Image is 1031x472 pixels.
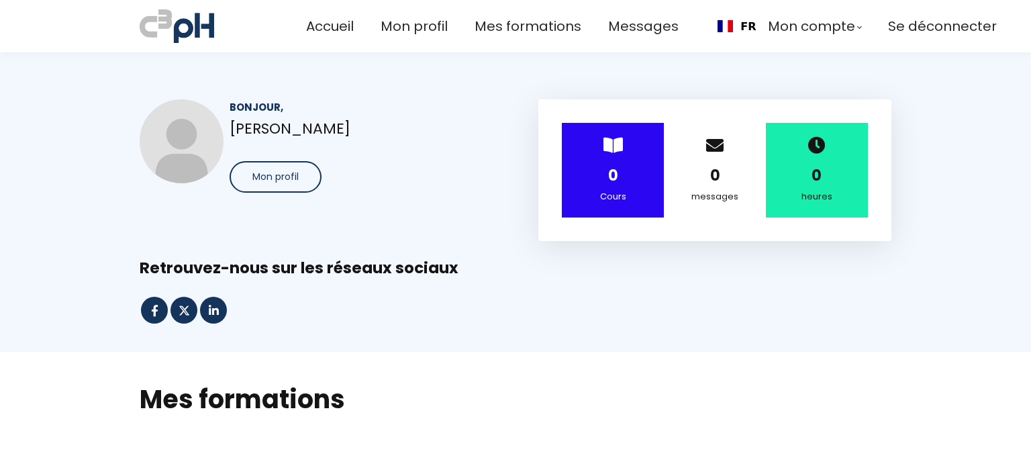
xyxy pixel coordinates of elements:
[705,11,767,42] div: Language selected: Français
[140,99,224,183] img: 681200698ad324ff290333ac.jpg
[252,170,299,184] span: Mon profil
[681,189,749,204] div: messages
[230,161,322,193] button: Mon profil
[783,189,851,204] div: heures
[888,15,997,38] a: Se déconnecter
[705,11,767,42] div: Language Switcher
[608,15,679,38] a: Messages
[140,258,891,279] div: Retrouvez-nous sur les réseaux sociaux
[710,165,720,186] strong: 0
[768,15,855,38] span: Mon compte
[475,15,581,38] a: Mes formations
[140,382,891,416] h2: Mes formations
[812,165,822,186] strong: 0
[381,15,448,38] a: Mon profil
[608,165,618,186] strong: 0
[306,15,354,38] a: Accueil
[579,189,647,204] div: Cours
[562,123,664,218] div: >
[718,20,733,32] img: Français flag
[230,117,493,140] p: [PERSON_NAME]
[140,7,214,46] img: a70bc7685e0efc0bd0b04b3506828469.jpeg
[718,20,756,33] a: FR
[230,99,493,115] div: Bonjour,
